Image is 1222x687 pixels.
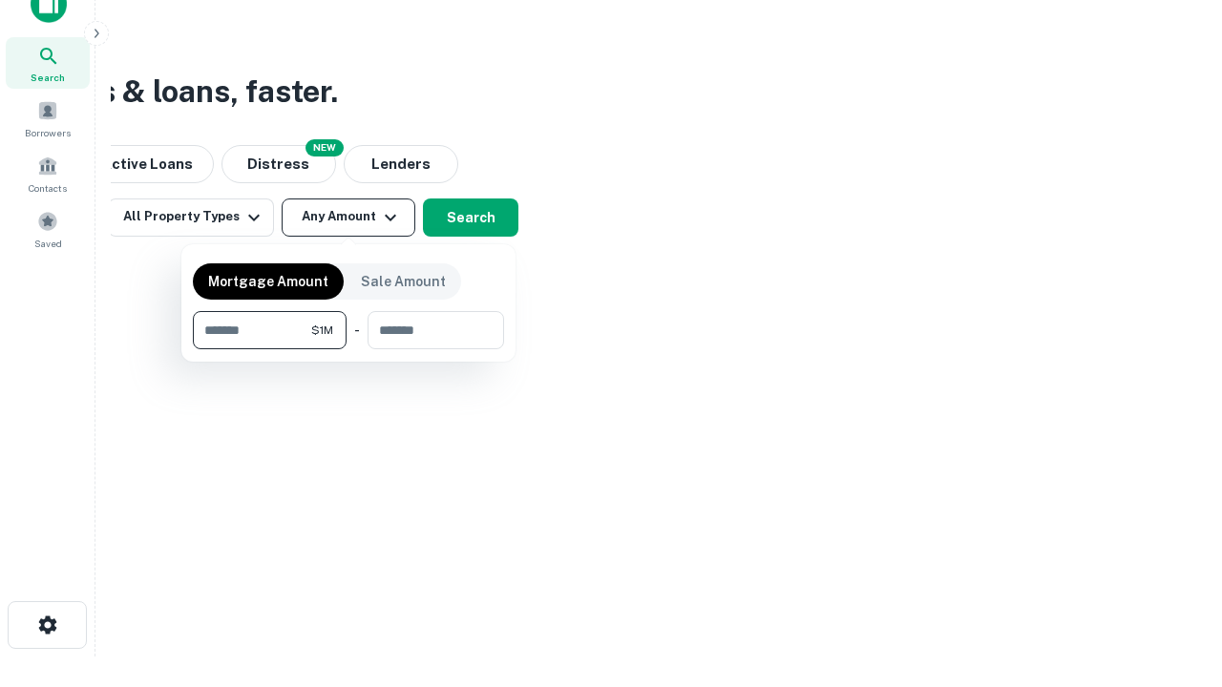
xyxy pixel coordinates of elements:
[1127,534,1222,626] iframe: Chat Widget
[208,271,328,292] p: Mortgage Amount
[311,322,333,339] span: $1M
[361,271,446,292] p: Sale Amount
[354,311,360,349] div: -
